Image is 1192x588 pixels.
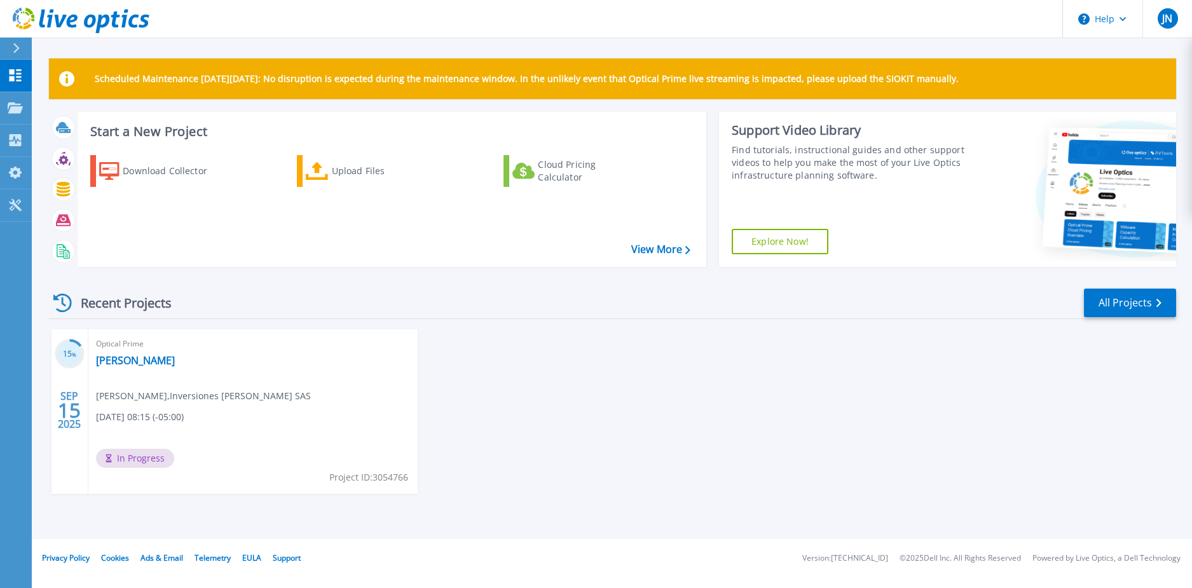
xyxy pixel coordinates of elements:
[96,337,410,351] span: Optical Prime
[802,554,888,563] li: Version: [TECHNICAL_ID]
[329,470,408,484] span: Project ID: 3054766
[242,552,261,563] a: EULA
[273,552,301,563] a: Support
[1162,13,1172,24] span: JN
[631,243,690,256] a: View More
[96,354,175,367] a: [PERSON_NAME]
[42,552,90,563] a: Privacy Policy
[732,144,964,182] div: Find tutorials, instructional guides and other support videos to help you make the most of your L...
[332,158,434,184] div: Upload Files
[1084,289,1176,317] a: All Projects
[504,155,645,187] a: Cloud Pricing Calculator
[297,155,439,187] a: Upload Files
[732,122,964,139] div: Support Video Library
[58,405,81,416] span: 15
[1032,554,1181,563] li: Powered by Live Optics, a Dell Technology
[96,449,174,468] span: In Progress
[72,351,76,358] span: %
[140,552,183,563] a: Ads & Email
[101,552,129,563] a: Cookies
[900,554,1021,563] li: © 2025 Dell Inc. All Rights Reserved
[55,347,85,362] h3: 15
[57,387,81,434] div: SEP 2025
[195,552,231,563] a: Telemetry
[95,74,959,84] p: Scheduled Maintenance [DATE][DATE]: No disruption is expected during the maintenance window. In t...
[732,229,828,254] a: Explore Now!
[49,287,189,318] div: Recent Projects
[90,155,232,187] a: Download Collector
[96,389,311,403] span: [PERSON_NAME] , Inversiones [PERSON_NAME] SAS
[538,158,640,184] div: Cloud Pricing Calculator
[123,158,224,184] div: Download Collector
[90,125,690,139] h3: Start a New Project
[96,410,184,424] span: [DATE] 08:15 (-05:00)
